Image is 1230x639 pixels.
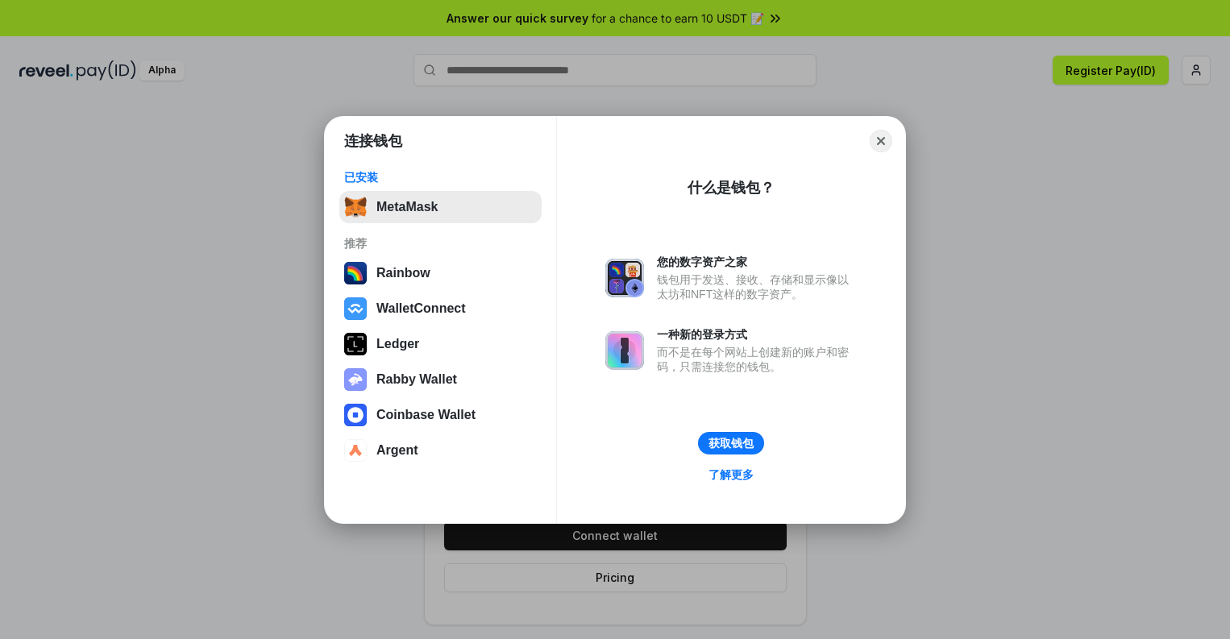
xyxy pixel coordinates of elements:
button: Argent [339,434,542,467]
div: 什么是钱包？ [688,178,775,197]
div: Rabby Wallet [376,372,457,387]
img: svg+xml,%3Csvg%20xmlns%3D%22http%3A%2F%2Fwww.w3.org%2F2000%2Fsvg%22%20fill%3D%22none%22%20viewBox... [344,368,367,391]
button: Coinbase Wallet [339,399,542,431]
button: 获取钱包 [698,432,764,454]
div: 一种新的登录方式 [657,327,857,342]
div: 推荐 [344,236,537,251]
div: 而不是在每个网站上创建新的账户和密码，只需连接您的钱包。 [657,345,857,374]
img: svg+xml,%3Csvg%20width%3D%22120%22%20height%3D%22120%22%20viewBox%3D%220%200%20120%20120%22%20fil... [344,262,367,284]
img: svg+xml,%3Csvg%20width%3D%2228%22%20height%3D%2228%22%20viewBox%3D%220%200%2028%2028%22%20fill%3D... [344,404,367,426]
div: Argent [376,443,418,458]
button: Rainbow [339,257,542,289]
div: 获取钱包 [708,436,754,450]
button: Close [870,130,892,152]
h1: 连接钱包 [344,131,402,151]
button: Ledger [339,328,542,360]
img: svg+xml,%3Csvg%20width%3D%2228%22%20height%3D%2228%22%20viewBox%3D%220%200%2028%2028%22%20fill%3D... [344,439,367,462]
div: 钱包用于发送、接收、存储和显示像以太坊和NFT这样的数字资产。 [657,272,857,301]
a: 了解更多 [699,464,763,485]
div: Rainbow [376,266,430,280]
button: Rabby Wallet [339,363,542,396]
div: 了解更多 [708,467,754,482]
img: svg+xml,%3Csvg%20width%3D%2228%22%20height%3D%2228%22%20viewBox%3D%220%200%2028%2028%22%20fill%3D... [344,297,367,320]
div: 您的数字资产之家 [657,255,857,269]
button: MetaMask [339,191,542,223]
div: WalletConnect [376,301,466,316]
div: MetaMask [376,200,438,214]
img: svg+xml,%3Csvg%20fill%3D%22none%22%20height%3D%2233%22%20viewBox%3D%220%200%2035%2033%22%20width%... [344,196,367,218]
div: Ledger [376,337,419,351]
img: svg+xml,%3Csvg%20xmlns%3D%22http%3A%2F%2Fwww.w3.org%2F2000%2Fsvg%22%20fill%3D%22none%22%20viewBox... [605,259,644,297]
div: Coinbase Wallet [376,408,476,422]
img: svg+xml,%3Csvg%20xmlns%3D%22http%3A%2F%2Fwww.w3.org%2F2000%2Fsvg%22%20fill%3D%22none%22%20viewBox... [605,331,644,370]
div: 已安装 [344,170,537,185]
button: WalletConnect [339,293,542,325]
img: svg+xml,%3Csvg%20xmlns%3D%22http%3A%2F%2Fwww.w3.org%2F2000%2Fsvg%22%20width%3D%2228%22%20height%3... [344,333,367,355]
